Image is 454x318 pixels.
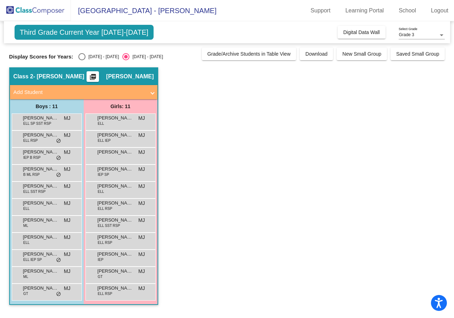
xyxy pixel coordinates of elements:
div: [DATE] - [DATE] [129,54,163,60]
span: MJ [64,132,71,139]
span: MJ [64,268,71,275]
span: GT [98,274,103,279]
span: [PERSON_NAME] [98,149,133,156]
span: [PERSON_NAME] [23,166,59,173]
a: Support [305,5,336,16]
span: ELL [98,189,104,194]
span: Grade 3 [399,32,414,37]
span: IEP SP [98,172,109,177]
button: Print Students Details [87,71,99,82]
span: MJ [64,183,71,190]
span: [PERSON_NAME] [23,251,59,258]
span: [PERSON_NAME] [23,200,59,207]
span: B ML RSP [23,172,40,177]
span: ELL [23,240,30,245]
span: IEP B RSP [23,155,41,160]
a: School [393,5,422,16]
span: [PERSON_NAME] [98,183,133,190]
span: [PERSON_NAME] [98,217,133,224]
div: [DATE] - [DATE] [85,54,119,60]
span: Saved Small Group [396,51,439,57]
span: MJ [138,268,145,275]
mat-icon: picture_as_pdf [89,73,97,83]
mat-panel-title: Add Student [13,88,145,96]
span: ELL RSP [98,291,112,296]
span: [PERSON_NAME] [23,183,59,190]
span: ELL SST RSP [98,223,120,228]
span: ELL [23,206,30,211]
span: ELL IEP [98,138,111,143]
span: [PERSON_NAME] [23,132,59,139]
span: MJ [64,166,71,173]
span: do_not_disturb_alt [56,155,61,161]
span: [PERSON_NAME] [23,268,59,275]
span: [PERSON_NAME] [98,115,133,122]
span: ELL SST RSP [23,189,46,194]
span: [PERSON_NAME] [98,200,133,207]
span: do_not_disturb_alt [56,138,61,144]
span: MJ [64,234,71,241]
span: [PERSON_NAME] [106,73,154,80]
span: IEP [98,257,104,262]
span: ELL RSP [98,240,112,245]
span: [PERSON_NAME] [98,234,133,241]
span: ELL [98,121,104,126]
span: MJ [64,217,71,224]
span: [PERSON_NAME] [PERSON_NAME] [98,132,133,139]
span: MJ [138,200,145,207]
span: MJ [138,234,145,241]
span: [PERSON_NAME] [PERSON_NAME] [98,251,133,258]
mat-radio-group: Select an option [78,53,163,60]
span: MJ [138,285,145,292]
span: [PERSON_NAME] [98,166,133,173]
span: Class 2 [13,73,33,80]
span: ML [23,274,28,279]
span: ELL RSP [98,206,112,211]
span: ELL SP SST RSP [23,121,51,126]
span: MJ [138,217,145,224]
span: MJ [64,251,71,258]
span: New Small Group [342,51,381,57]
span: [PERSON_NAME] [23,217,59,224]
span: MJ [138,132,145,139]
span: MJ [64,200,71,207]
span: - [PERSON_NAME] [33,73,84,80]
span: do_not_disturb_alt [56,257,61,263]
span: Display Scores for Years: [9,54,73,60]
span: MJ [138,149,145,156]
span: MJ [64,115,71,122]
span: Download [305,51,327,57]
span: [PERSON_NAME] [98,285,133,292]
span: [PERSON_NAME] [23,149,59,156]
span: [PERSON_NAME] [98,268,133,275]
span: Grade/Archive Students in Table View [207,51,291,57]
span: GT [23,291,28,296]
span: ELL RSP [23,138,38,143]
span: ELL IEP SP [23,257,42,262]
a: Logout [425,5,454,16]
span: [PERSON_NAME] Rehbach [23,115,59,122]
span: [PERSON_NAME] [PERSON_NAME] [23,234,59,241]
span: MJ [138,183,145,190]
span: do_not_disturb_alt [56,172,61,178]
span: [PERSON_NAME] [23,285,59,292]
span: MJ [138,115,145,122]
span: Digital Data Wall [343,29,380,35]
span: MJ [138,251,145,258]
span: [GEOGRAPHIC_DATA] - [PERSON_NAME] [71,5,216,16]
a: Learning Portal [340,5,390,16]
span: MJ [138,166,145,173]
span: ML [23,223,28,228]
span: MJ [64,285,71,292]
div: Girls: 11 [84,99,157,113]
span: do_not_disturb_alt [56,291,61,297]
span: MJ [64,149,71,156]
span: Third Grade Current Year [DATE]-[DATE] [15,25,154,40]
div: Boys : 11 [10,99,84,113]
